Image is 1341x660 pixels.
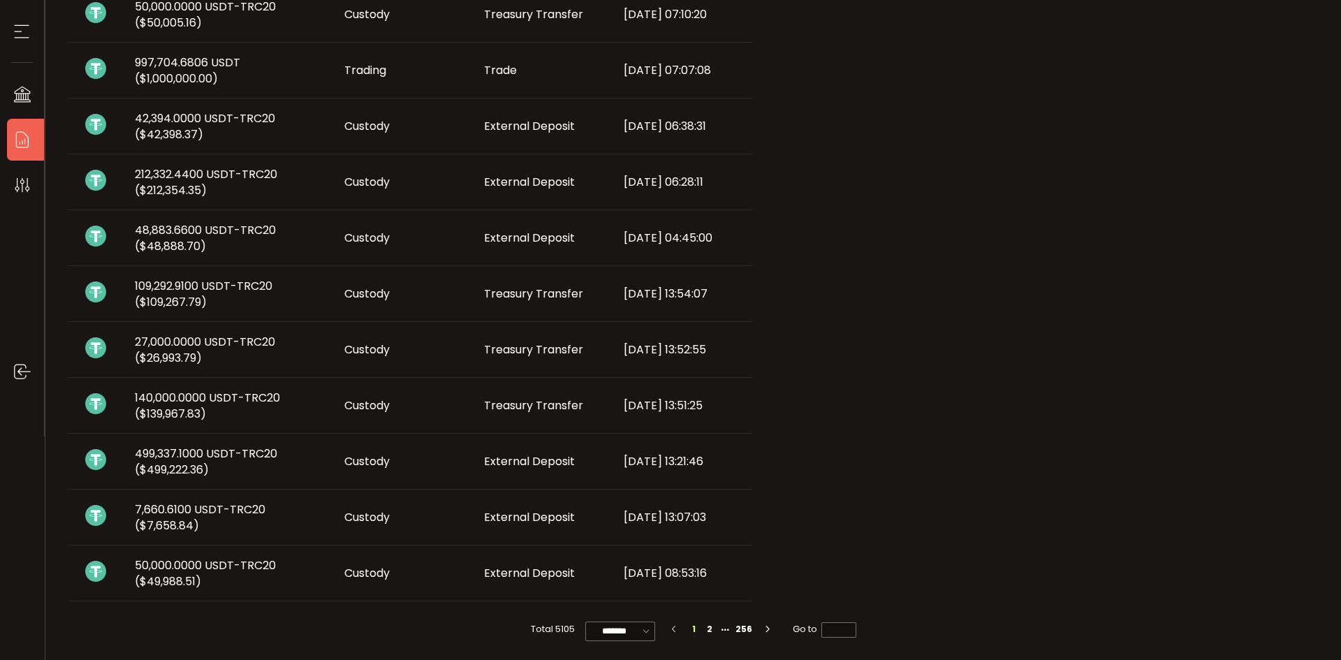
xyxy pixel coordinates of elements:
[344,230,390,246] span: Custody
[85,505,106,526] img: usdt_portfolio.svg
[135,406,206,422] span: ($139,967.83)
[135,278,322,310] span: 109,292.9100 USDT-TRC20
[85,114,106,135] img: usdt_portfolio.svg
[484,118,575,134] span: External Deposit
[484,509,575,525] span: External Deposit
[135,446,322,478] span: 499,337.1000 USDT-TRC20
[135,390,322,422] span: 140,000.0000 USDT-TRC20
[733,622,755,637] li: 256
[484,6,583,22] span: Treasury Transfer
[344,397,390,413] span: Custody
[484,174,575,190] span: External Deposit
[613,230,752,246] div: [DATE] 04:45:00
[344,565,390,581] span: Custody
[484,565,575,581] span: External Deposit
[135,110,322,142] span: 42,394.0000 USDT-TRC20
[613,286,752,302] div: [DATE] 13:54:07
[344,342,390,358] span: Custody
[613,6,752,22] div: [DATE] 07:10:20
[613,453,752,469] div: [DATE] 13:21:46
[702,622,717,637] li: 2
[135,518,199,534] span: ($7,658.84)
[344,6,390,22] span: Custody
[85,449,106,470] img: usdt_portfolio.svg
[135,238,206,254] span: ($48,888.70)
[484,397,583,413] span: Treasury Transfer
[135,350,202,366] span: ($26,993.79)
[135,557,322,589] span: 50,000.0000 USDT-TRC20
[85,170,106,191] img: usdt_portfolio.svg
[344,509,390,525] span: Custody
[613,118,752,134] div: [DATE] 06:38:31
[613,174,752,190] div: [DATE] 06:28:11
[85,393,106,414] img: usdt_portfolio.svg
[135,501,322,534] span: 7,660.6100 USDT-TRC20
[687,622,702,637] li: 1
[613,62,752,78] div: [DATE] 07:07:08
[613,565,752,581] div: [DATE] 08:53:16
[484,230,575,246] span: External Deposit
[135,573,201,589] span: ($49,988.51)
[85,2,106,23] img: usdt_portfolio.svg
[85,58,106,79] img: usdt_portfolio.svg
[135,222,322,254] span: 48,883.6600 USDT-TRC20
[484,62,517,78] span: Trade
[1178,509,1341,660] iframe: Chat Widget
[344,453,390,469] span: Custody
[484,286,583,302] span: Treasury Transfer
[484,342,583,358] span: Treasury Transfer
[85,281,106,302] img: usdt_portfolio.svg
[135,54,322,87] span: 997,704.6806 USDT
[135,334,322,366] span: 27,000.0000 USDT-TRC20
[135,166,322,198] span: 212,332.4400 USDT-TRC20
[135,15,202,31] span: ($50,005.16)
[135,71,218,87] span: ($1,000,000.00)
[135,126,203,142] span: ($42,398.37)
[613,509,752,525] div: [DATE] 13:07:03
[613,397,752,413] div: [DATE] 13:51:25
[135,294,207,310] span: ($109,267.79)
[344,286,390,302] span: Custody
[531,622,575,637] span: Total 5105
[344,118,390,134] span: Custody
[613,342,752,358] div: [DATE] 13:52:55
[484,453,575,469] span: External Deposit
[85,337,106,358] img: usdt_portfolio.svg
[344,62,386,78] span: Trading
[85,561,106,582] img: usdt_portfolio.svg
[344,174,390,190] span: Custody
[135,462,209,478] span: ($499,222.36)
[85,226,106,247] img: usdt_portfolio.svg
[135,182,207,198] span: ($212,354.35)
[793,622,856,637] span: Go to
